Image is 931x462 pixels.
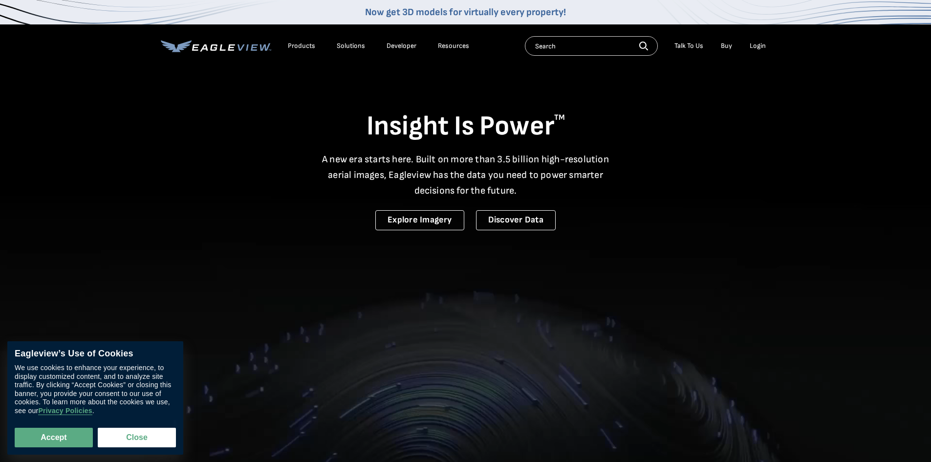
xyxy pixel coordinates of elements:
[98,428,176,447] button: Close
[316,152,615,198] p: A new era starts here. Built on more than 3.5 billion high-resolution aerial images, Eagleview ha...
[554,113,565,122] sup: TM
[365,6,566,18] a: Now get 3D models for virtually every property!
[38,407,92,416] a: Privacy Policies
[438,42,469,50] div: Resources
[288,42,315,50] div: Products
[721,42,732,50] a: Buy
[15,364,176,416] div: We use cookies to enhance your experience, to display customized content, and to analyze site tra...
[476,210,556,230] a: Discover Data
[15,428,93,447] button: Accept
[161,110,771,144] h1: Insight Is Power
[375,210,464,230] a: Explore Imagery
[15,349,176,359] div: Eagleview’s Use of Cookies
[525,36,658,56] input: Search
[750,42,766,50] div: Login
[387,42,416,50] a: Developer
[674,42,703,50] div: Talk To Us
[337,42,365,50] div: Solutions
